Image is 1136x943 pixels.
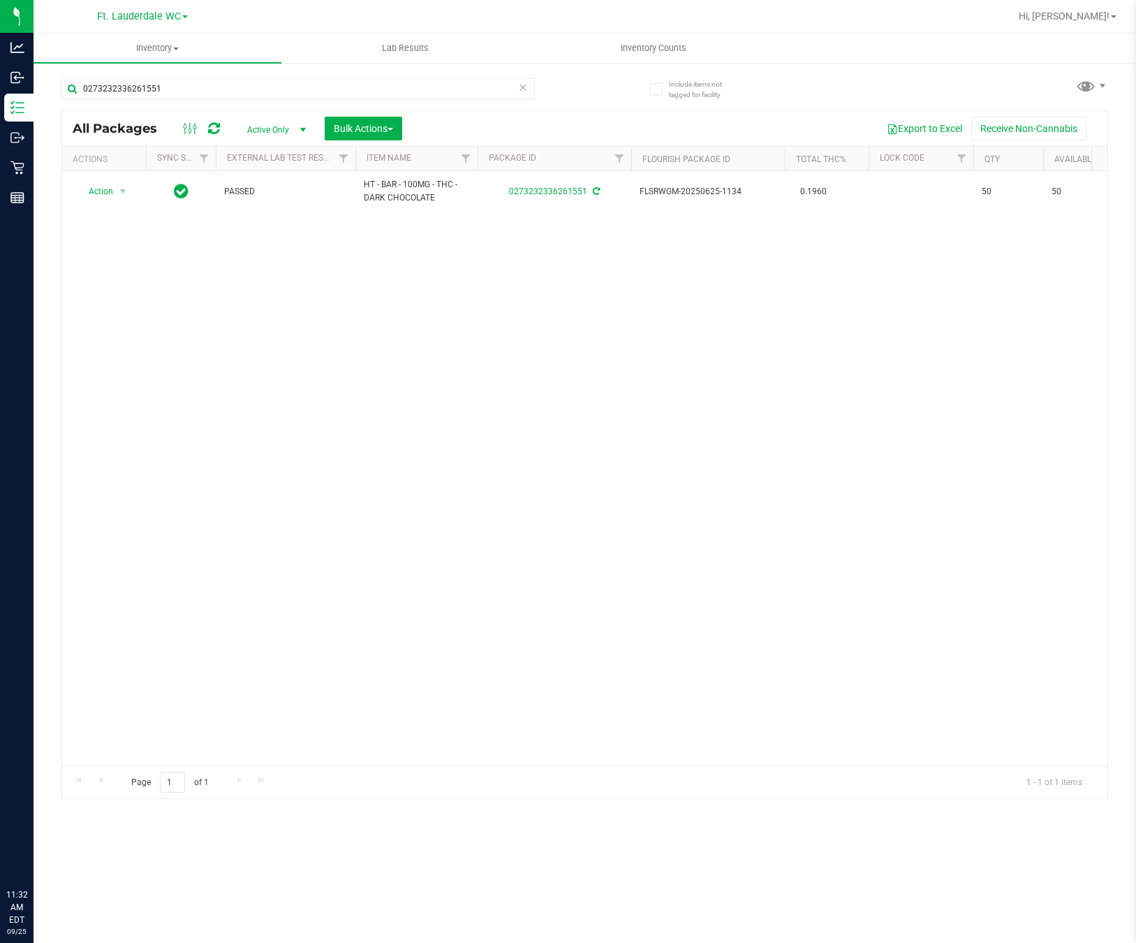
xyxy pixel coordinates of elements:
[642,154,730,164] a: Flourish Package ID
[950,147,973,170] a: Filter
[160,772,185,794] input: 1
[793,182,834,202] span: 0.1960
[325,117,402,140] button: Bulk Actions
[61,78,535,99] input: Search Package ID, Item Name, SKU, Lot or Part Number...
[971,117,1086,140] button: Receive Non-Cannabis
[73,121,171,136] span: All Packages
[1054,154,1096,164] a: Available
[10,41,24,54] inline-svg: Analytics
[334,123,393,134] span: Bulk Actions
[608,147,631,170] a: Filter
[76,182,114,201] span: Action
[1052,185,1105,198] span: 50
[1019,10,1109,22] span: Hi, [PERSON_NAME]!
[982,185,1035,198] span: 50
[984,154,1000,164] a: Qty
[224,185,347,198] span: PASSED
[591,187,600,196] span: Sync from Compliance System
[455,147,478,170] a: Filter
[509,187,587,196] a: 0273232336261551
[880,153,924,163] a: Lock Code
[796,154,846,164] a: Total THC%
[518,78,528,96] span: Clear
[34,42,281,54] span: Inventory
[364,178,469,205] span: HT - BAR - 100MG - THC - DARK CHOCOLATE
[1015,772,1093,793] span: 1 - 1 of 1 items
[878,117,971,140] button: Export to Excel
[10,101,24,115] inline-svg: Inventory
[640,185,776,198] span: FLSRWGM-20250625-1134
[227,153,337,163] a: External Lab Test Result
[14,831,56,873] iframe: Resource center
[6,926,27,937] p: 09/25
[97,10,181,22] span: Ft. Lauderdale WC
[367,153,411,163] a: Item Name
[530,34,778,63] a: Inventory Counts
[119,772,220,794] span: Page of 1
[6,889,27,926] p: 11:32 AM EDT
[669,79,739,100] span: Include items not tagged for facility
[10,71,24,85] inline-svg: Inbound
[73,154,140,164] div: Actions
[34,34,281,63] a: Inventory
[193,147,216,170] a: Filter
[174,182,189,201] span: In Sync
[602,42,705,54] span: Inventory Counts
[281,34,529,63] a: Lab Results
[115,182,132,201] span: select
[332,147,355,170] a: Filter
[10,131,24,145] inline-svg: Outbound
[10,191,24,205] inline-svg: Reports
[489,153,536,163] a: Package ID
[363,42,448,54] span: Lab Results
[10,161,24,175] inline-svg: Retail
[157,153,211,163] a: Sync Status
